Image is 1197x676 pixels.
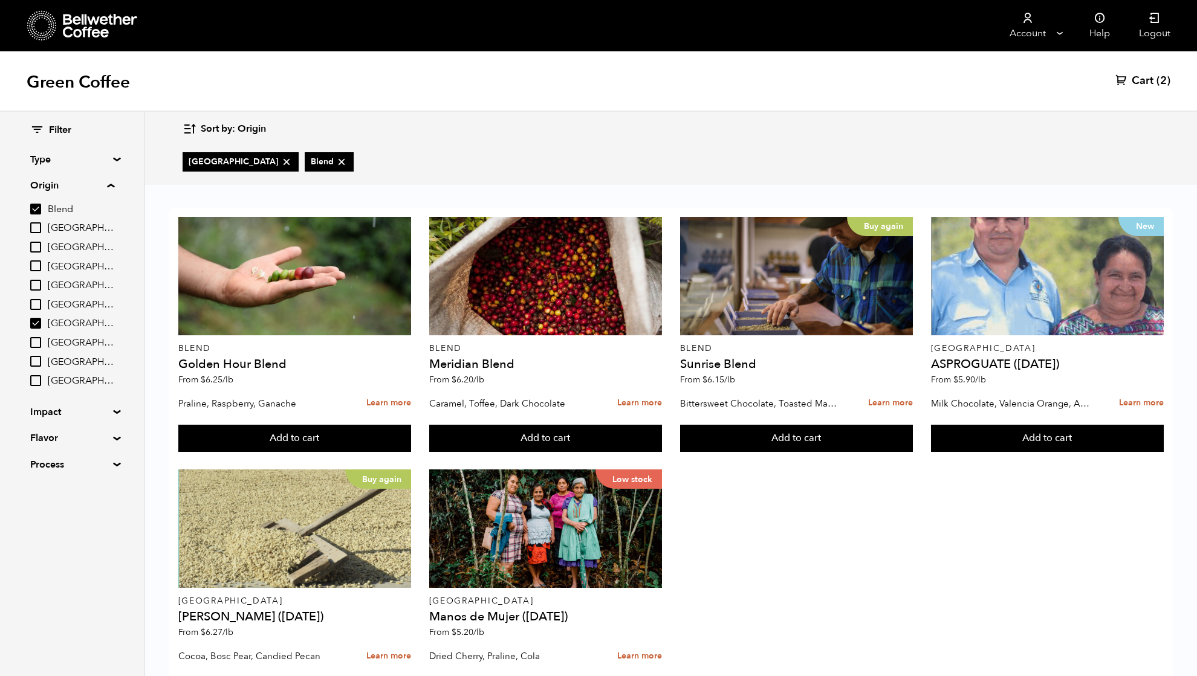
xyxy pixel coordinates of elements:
span: /lb [222,626,233,638]
span: [GEOGRAPHIC_DATA] [48,356,114,369]
input: [GEOGRAPHIC_DATA] [30,356,41,367]
input: [GEOGRAPHIC_DATA] [30,318,41,329]
span: [GEOGRAPHIC_DATA] [48,222,114,235]
h4: [PERSON_NAME] ([DATE]) [178,611,412,623]
input: [GEOGRAPHIC_DATA] [30,242,41,253]
bdi: 6.25 [201,374,233,385]
summary: Origin [30,178,114,193]
p: Low stock [595,469,662,489]
p: [GEOGRAPHIC_DATA] [178,597,412,605]
p: [GEOGRAPHIC_DATA] [429,597,663,605]
button: Add to cart [178,425,412,452]
p: Milk Chocolate, Valencia Orange, Agave [931,394,1089,413]
span: From [931,374,986,385]
span: $ [452,626,456,638]
p: Caramel, Toffee, Dark Chocolate [429,394,588,413]
span: From [429,374,484,385]
bdi: 6.27 [201,626,233,638]
span: [GEOGRAPHIC_DATA] [48,317,114,330]
p: Buy again [847,217,913,236]
p: Buy again [345,469,411,489]
button: Sort by: Origin [183,115,266,143]
span: /lb [975,374,986,385]
span: [GEOGRAPHIC_DATA] [48,298,114,312]
bdi: 5.20 [452,626,484,638]
span: Blend [48,203,114,216]
a: Cart (2) [1115,74,1170,88]
input: [GEOGRAPHIC_DATA] [30,222,41,233]
p: Blend [680,344,913,353]
span: /lb [473,374,484,385]
span: Cart [1132,74,1153,88]
h4: Sunrise Blend [680,358,913,370]
button: Add to cart [931,425,1164,452]
input: [GEOGRAPHIC_DATA] [30,260,41,271]
summary: Flavor [30,431,114,445]
span: /lb [222,374,233,385]
summary: Type [30,152,114,167]
a: Buy again [178,469,412,588]
span: [GEOGRAPHIC_DATA] [48,241,114,254]
a: Learn more [617,643,662,669]
a: Learn more [617,390,662,416]
summary: Impact [30,405,114,419]
span: $ [953,374,958,385]
span: From [178,626,233,638]
p: Dried Cherry, Praline, Cola [429,647,588,665]
span: $ [201,626,206,638]
a: Learn more [1119,390,1164,416]
span: [GEOGRAPHIC_DATA] [189,156,293,168]
span: Sort by: Origin [201,123,266,136]
a: Low stock [429,469,663,588]
input: [GEOGRAPHIC_DATA] [30,280,41,291]
h1: Green Coffee [27,71,130,93]
input: Blend [30,204,41,214]
button: Add to cart [680,425,913,452]
bdi: 6.15 [702,374,735,385]
span: [GEOGRAPHIC_DATA] [48,260,114,274]
summary: Process [30,457,114,472]
bdi: 6.20 [452,374,484,385]
h4: Golden Hour Blend [178,358,412,370]
p: Cocoa, Bosc Pear, Candied Pecan [178,647,337,665]
h4: Manos de Mujer ([DATE]) [429,611,663,623]
span: Blend [311,156,348,168]
h4: ASPROGUATE ([DATE]) [931,358,1164,370]
span: /lb [724,374,735,385]
span: Filter [49,124,71,137]
span: [GEOGRAPHIC_DATA] [48,375,114,388]
p: [GEOGRAPHIC_DATA] [931,344,1164,353]
p: Blend [178,344,412,353]
span: [GEOGRAPHIC_DATA] [48,279,114,292]
a: Learn more [366,390,411,416]
p: New [1118,217,1164,236]
input: [GEOGRAPHIC_DATA] [30,375,41,386]
h4: Meridian Blend [429,358,663,370]
p: Bittersweet Chocolate, Toasted Marshmallow, Candied Orange, Praline [680,394,839,413]
span: From [178,374,233,385]
span: (2) [1156,74,1170,88]
span: From [429,626,484,638]
input: [GEOGRAPHIC_DATA] [30,337,41,348]
bdi: 5.90 [953,374,986,385]
span: $ [702,374,707,385]
span: [GEOGRAPHIC_DATA] [48,336,114,350]
span: /lb [473,626,484,638]
p: Blend [429,344,663,353]
span: $ [201,374,206,385]
a: Learn more [868,390,913,416]
span: From [680,374,735,385]
a: New [931,217,1164,335]
a: Buy again [680,217,913,335]
span: $ [452,374,456,385]
input: [GEOGRAPHIC_DATA] [30,299,41,310]
a: Learn more [366,643,411,669]
p: Praline, Raspberry, Ganache [178,394,337,413]
button: Add to cart [429,425,663,452]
